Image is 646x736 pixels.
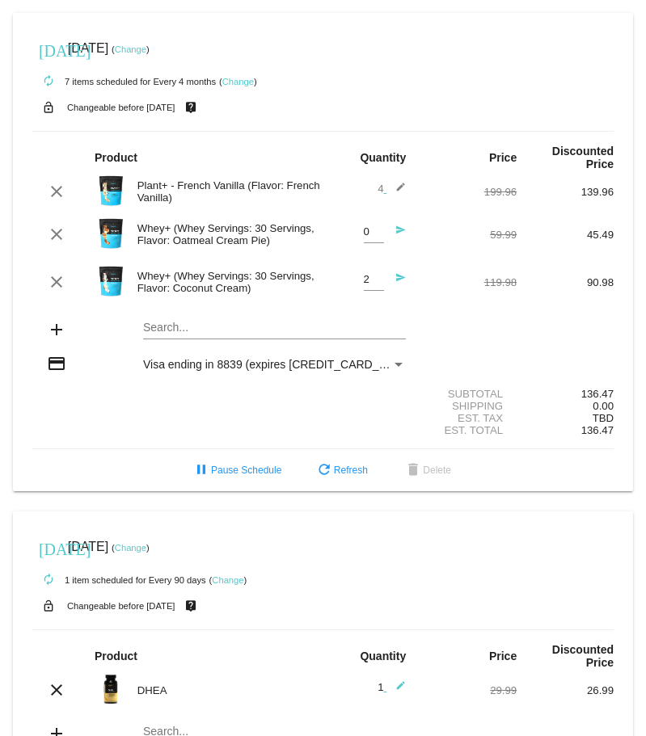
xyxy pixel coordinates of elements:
[39,97,58,118] mat-icon: lock_open
[39,538,58,557] mat-icon: [DATE]
[95,175,127,207] img: Image-1-Carousel-Plant-Vanilla-no-badge-Transp.png
[112,44,150,54] small: ( )
[129,179,323,204] div: Plant+ - French Vanilla (Flavor: French Vanilla)
[391,456,464,485] button: Delete
[593,400,614,412] span: 0.00
[378,183,406,195] span: 4
[143,322,406,334] input: Search...
[403,461,423,481] mat-icon: delete
[209,575,247,585] small: ( )
[115,543,146,553] a: Change
[364,274,384,286] input: Quantity
[517,276,614,288] div: 90.98
[212,575,243,585] a: Change
[112,543,150,553] small: ( )
[32,77,216,86] small: 7 items scheduled for Every 4 months
[95,673,127,705] img: Image-1-Carousel-DHEA-1000x1000-1.png
[95,217,127,250] img: Image-1-Carousel-Whey-2lb-Oatmeal-Cream-Pie.png
[129,222,323,246] div: Whey+ (Whey Servings: 30 Servings, Flavor: Oatmeal Cream Pie)
[181,97,201,118] mat-icon: live_help
[517,388,614,400] div: 136.47
[32,575,206,585] small: 1 item scheduled for Every 90 days
[489,151,517,164] strong: Price
[47,320,66,339] mat-icon: add
[181,595,201,616] mat-icon: live_help
[552,643,614,669] strong: Discounted Price
[39,72,58,91] mat-icon: autorenew
[67,103,175,112] small: Changeable before [DATE]
[192,465,281,476] span: Pause Schedule
[364,226,384,238] input: Quantity
[386,680,406,700] mat-icon: edit
[420,276,517,288] div: 119.98
[39,570,58,590] mat-icon: autorenew
[129,270,323,294] div: Whey+ (Whey Servings: 30 Servings, Flavor: Coconut Cream)
[386,225,406,244] mat-icon: send
[403,465,451,476] span: Delete
[378,681,406,693] span: 1
[115,44,146,54] a: Change
[47,272,66,292] mat-icon: clear
[129,684,323,696] div: DHEA
[222,77,254,86] a: Change
[420,388,517,400] div: Subtotal
[420,684,517,696] div: 29.99
[47,354,66,373] mat-icon: credit_card
[39,40,58,59] mat-icon: [DATE]
[315,461,334,481] mat-icon: refresh
[302,456,381,485] button: Refresh
[420,229,517,241] div: 59.99
[95,151,137,164] strong: Product
[581,424,614,436] span: 136.47
[420,400,517,412] div: Shipping
[179,456,294,485] button: Pause Schedule
[420,412,517,424] div: Est. Tax
[315,465,368,476] span: Refresh
[143,358,406,371] mat-select: Payment Method
[47,182,66,201] mat-icon: clear
[360,151,406,164] strong: Quantity
[47,680,66,700] mat-icon: clear
[386,272,406,292] mat-icon: send
[593,412,614,424] span: TBD
[143,358,414,371] span: Visa ending in 8839 (expires [CREDIT_CARD_DATA])
[517,684,614,696] div: 26.99
[95,650,137,662] strong: Product
[420,424,517,436] div: Est. Total
[360,650,406,662] strong: Quantity
[219,77,257,86] small: ( )
[517,229,614,241] div: 45.49
[552,145,614,170] strong: Discounted Price
[517,186,614,198] div: 139.96
[67,601,175,611] small: Changeable before [DATE]
[386,182,406,201] mat-icon: edit
[95,265,127,297] img: Image-1l-Whey-2lb-Coconut-Cream-Pie-1000x1000-1.png
[420,186,517,198] div: 199.96
[39,595,58,616] mat-icon: lock_open
[47,225,66,244] mat-icon: clear
[192,461,211,481] mat-icon: pause
[489,650,517,662] strong: Price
